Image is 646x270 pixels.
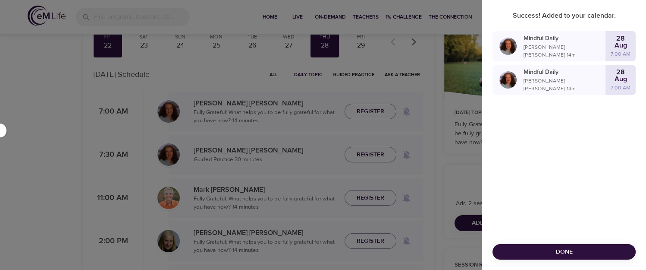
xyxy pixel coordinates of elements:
p: Mindful Daily [524,34,605,43]
p: 28 [616,69,625,76]
p: Mindful Daily [524,68,605,77]
img: Cindy2%20031422%20blue%20filter%20hi-res.jpg [499,38,517,55]
span: Done [499,247,629,257]
img: Cindy2%20031422%20blue%20filter%20hi-res.jpg [499,71,517,89]
p: Success! Added to your calendar. [492,10,636,21]
p: 7:00 AM [611,84,630,92]
button: Done [492,244,636,260]
p: Aug [615,42,627,49]
p: [PERSON_NAME] [PERSON_NAME] · 14 m [524,43,605,59]
p: 7:00 AM [611,50,630,58]
p: [PERSON_NAME] [PERSON_NAME] · 14 m [524,77,605,92]
p: 28 [616,35,625,42]
p: Aug [615,76,627,83]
